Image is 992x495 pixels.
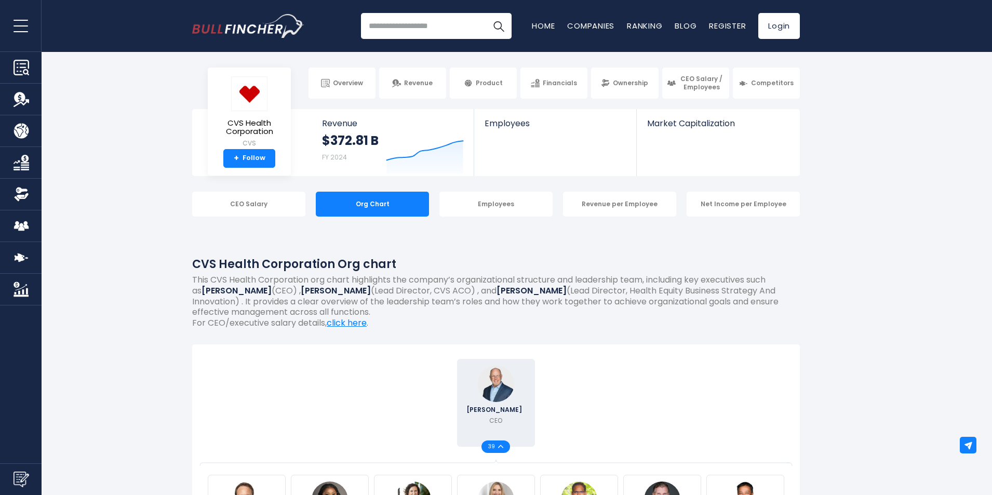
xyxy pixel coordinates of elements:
[466,407,525,413] span: [PERSON_NAME]
[532,20,555,31] a: Home
[662,68,729,99] a: CEO Salary / Employees
[543,79,577,87] span: Financials
[301,285,371,297] b: [PERSON_NAME]
[751,79,794,87] span: Competitors
[192,192,305,217] div: CEO Salary
[679,75,725,91] span: CEO Salary / Employees
[322,118,464,128] span: Revenue
[497,285,567,297] b: [PERSON_NAME]
[312,109,474,176] a: Revenue $372.81 B FY 2024
[322,153,347,162] small: FY 2024
[758,13,800,39] a: Login
[647,118,788,128] span: Market Capitalization
[637,109,799,146] a: Market Capitalization
[322,132,379,149] strong: $372.81 B
[309,68,376,99] a: Overview
[675,20,696,31] a: Blog
[333,79,363,87] span: Overview
[457,359,535,447] a: David Joyner [PERSON_NAME] CEO 39
[316,192,429,217] div: Org Chart
[450,68,517,99] a: Product
[478,366,514,402] img: David Joyner
[223,149,275,168] a: +Follow
[474,109,636,146] a: Employees
[192,318,800,329] p: For CEO/executive salary details, .
[192,14,304,38] img: Bullfincher logo
[627,20,662,31] a: Ranking
[192,14,304,38] a: Go to homepage
[567,20,614,31] a: Companies
[327,317,367,329] a: click here
[591,68,658,99] a: Ownership
[379,68,446,99] a: Revenue
[489,416,502,425] p: CEO
[486,13,512,39] button: Search
[733,68,800,99] a: Competitors
[488,444,498,449] span: 39
[563,192,676,217] div: Revenue per Employee
[613,79,648,87] span: Ownership
[202,285,272,297] b: [PERSON_NAME]
[520,68,587,99] a: Financials
[476,79,503,87] span: Product
[216,119,283,136] span: CVS Health Corporation
[216,139,283,148] small: CVS
[234,154,239,163] strong: +
[404,79,433,87] span: Revenue
[192,256,800,273] h1: CVS Health Corporation Org chart
[687,192,800,217] div: Net Income per Employee
[216,76,283,149] a: CVS Health Corporation CVS
[709,20,746,31] a: Register
[192,275,800,318] p: This CVS Health Corporation org chart highlights the company’s organizational structure and leade...
[485,118,625,128] span: Employees
[14,186,29,202] img: Ownership
[439,192,553,217] div: Employees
